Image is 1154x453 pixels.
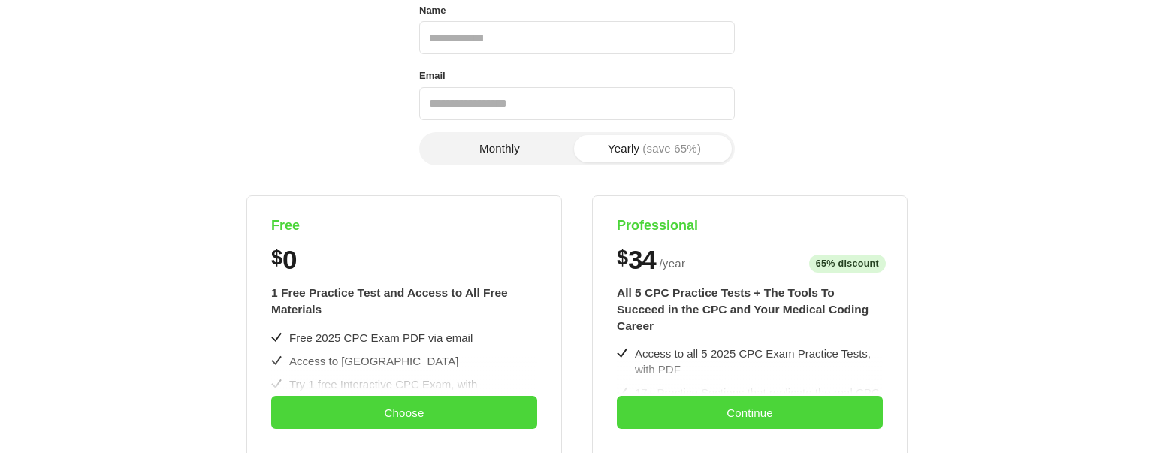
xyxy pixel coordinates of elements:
button: Choose [271,396,537,429]
button: Monthly [422,135,577,162]
button: Continue [617,396,883,429]
span: / year [659,255,685,273]
div: Access to [GEOGRAPHIC_DATA] [289,353,458,369]
h4: Free [271,217,537,234]
input: Email [419,87,735,120]
span: $ [271,246,282,270]
input: Name [419,21,735,54]
span: (save 65%) [642,143,701,154]
label: Name [419,1,446,20]
label: Email [419,66,446,86]
span: 0 [282,246,296,273]
span: 65% discount [809,255,886,273]
button: Yearly(save 65%) [577,135,732,162]
div: 1 Free Practice Test and Access to All Free Materials [271,285,537,317]
div: Access to all 5 2025 CPC Exam Practice Tests, with PDF [635,346,883,377]
span: 34 [628,246,655,273]
div: Free 2025 CPC Exam PDF via email [289,330,473,346]
span: $ [617,246,628,270]
div: All 5 CPC Practice Tests + The Tools To Succeed in the CPC and Your Medical Coding Career [617,285,883,334]
h4: Professional [617,217,883,234]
